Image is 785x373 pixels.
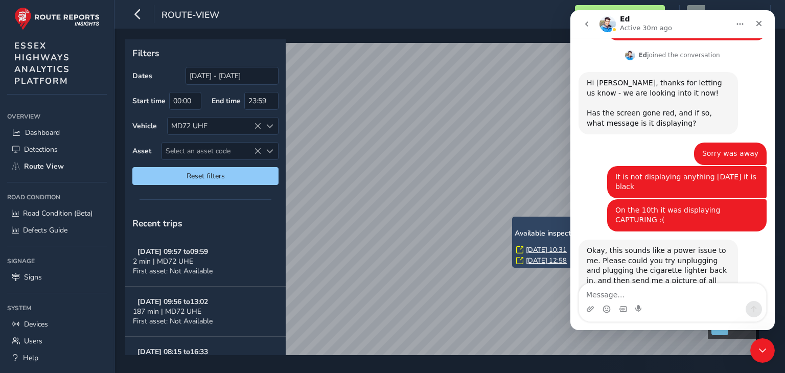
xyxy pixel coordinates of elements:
a: [DATE] 12:58 [526,256,567,265]
label: Dates [132,71,152,81]
div: Overview [7,109,107,124]
button: Reset filters [132,167,279,185]
button: Gif picker [49,295,57,303]
span: 187 min | MD72 UHE [133,307,201,316]
iframe: Intercom live chat [750,338,775,363]
iframe: Intercom live chat [570,10,775,330]
div: Okay, this sounds like a power issue to me. Please could you try unplugging and plugging the ciga... [16,236,159,296]
a: Help [7,349,107,366]
span: Help [23,353,38,363]
h6: Available inspection trips: [515,229,612,238]
button: [DATE] 09:57 to09:592 min | MD72 UHEFirst asset: Not Available [125,237,286,287]
a: Route View [7,158,107,175]
span: Select an asset code [162,143,261,159]
a: Signs [7,269,107,286]
a: Devices [7,316,107,333]
button: Start recording [65,295,73,303]
span: First asset: Not Available [133,316,213,326]
span: Detections [24,145,58,154]
label: Start time [132,96,166,106]
a: Users [7,333,107,349]
button: Emoji picker [32,295,40,303]
span: [PERSON_NAME] [708,5,759,23]
span: Reset filters [140,171,271,181]
span: Devices [24,319,48,329]
span: route-view [161,9,219,23]
button: Send a message… [175,291,192,307]
button: [PERSON_NAME] [687,5,763,23]
textarea: Message… [9,273,196,291]
a: [DATE] 10:31 [526,245,567,254]
span: Users [24,336,42,346]
div: Ed says… [8,229,196,324]
div: Select an asset code [261,143,278,159]
span: First asset: Not Available [133,266,213,276]
label: Asset [132,146,151,156]
canvas: Map [129,43,756,367]
strong: [DATE] 09:57 to 09:59 [137,247,208,257]
span: ESSEX HIGHWAYS ANALYTICS PLATFORM [14,40,70,87]
div: Signage [7,253,107,269]
span: Dashboard [25,128,60,137]
label: End time [212,96,241,106]
a: Detections [7,141,107,158]
strong: [DATE] 08:15 to 16:33 [137,347,208,357]
a: Defects Guide [7,222,107,239]
button: Upload attachment [16,295,24,303]
div: Road Condition [7,190,107,205]
strong: [DATE] 09:56 to 13:02 [137,297,208,307]
span: Recent trips [132,217,182,229]
div: System [7,300,107,316]
span: Defects Guide [23,225,67,235]
button: [DATE] 09:56 to13:02187 min | MD72 UHEFirst asset: Not Available [125,287,286,337]
img: diamond-layout [687,5,705,23]
span: Road Condition (Beta) [23,208,93,218]
p: Filters [132,46,279,60]
span: Route View [24,161,64,171]
span: 2 min | MD72 UHE [133,257,193,266]
label: Vehicle [132,121,157,131]
img: rr logo [14,7,100,30]
a: Road Condition (Beta) [7,205,107,222]
div: Okay, this sounds like a power issue to me. Please could you try unplugging and plugging the ciga... [8,229,168,302]
span: My Confirm Exports [593,9,657,19]
a: Dashboard [7,124,107,141]
span: Signs [24,272,42,282]
button: My Confirm Exports [575,5,665,23]
div: MD72 UHE [168,118,261,134]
